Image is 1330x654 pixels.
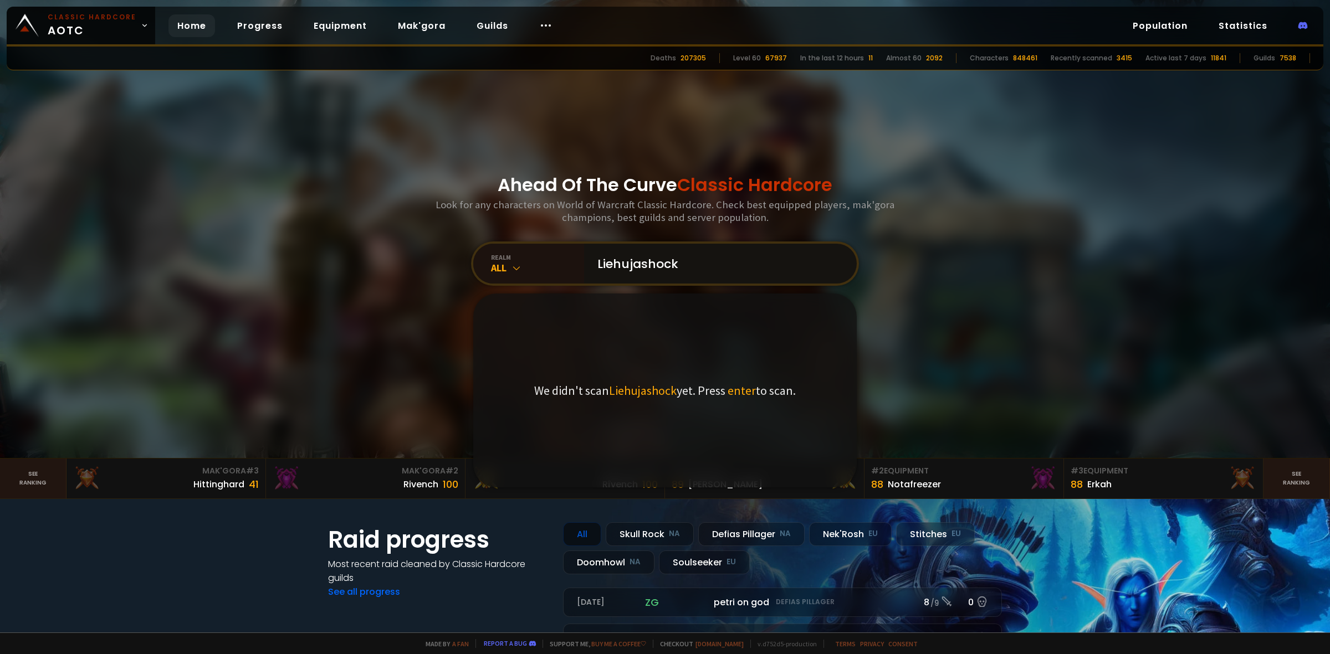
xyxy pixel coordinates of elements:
[1071,465,1256,477] div: Equipment
[443,477,458,492] div: 100
[780,528,791,539] small: NA
[926,53,943,63] div: 2092
[543,640,646,648] span: Support me,
[1254,53,1275,63] div: Guilds
[728,383,756,398] span: enter
[563,522,601,546] div: All
[431,198,899,224] h3: Look for any characters on World of Warcraft Classic Hardcore. Check best equipped players, mak'g...
[698,522,805,546] div: Defias Pillager
[273,465,458,477] div: Mak'Gora
[868,53,873,63] div: 11
[228,14,291,37] a: Progress
[651,53,676,63] div: Deaths
[468,14,517,37] a: Guilds
[630,557,641,568] small: NA
[677,172,832,197] span: Classic Hardcore
[305,14,376,37] a: Equipment
[970,53,1009,63] div: Characters
[888,640,918,648] a: Consent
[563,624,1002,653] a: [DATE]roaqpetri on godDefias Pillager5 /60
[659,550,750,574] div: Soulseeker
[653,640,744,648] span: Checkout
[328,522,550,557] h1: Raid progress
[1051,53,1112,63] div: Recently scanned
[952,528,961,539] small: EU
[1117,53,1132,63] div: 3415
[1124,14,1196,37] a: Population
[328,557,550,585] h4: Most recent raid cleaned by Classic Hardcore guilds
[1210,14,1276,37] a: Statistics
[591,244,843,284] input: Search a character...
[465,459,665,498] a: Mak'Gora#1Rîvench100
[249,477,259,492] div: 41
[681,53,706,63] div: 207305
[563,550,654,574] div: Doomhowl
[1280,53,1296,63] div: 7538
[472,465,658,477] div: Mak'Gora
[864,459,1064,498] a: #2Equipment88Notafreezer
[73,465,259,477] div: Mak'Gora
[491,253,584,261] div: realm
[484,639,527,647] a: Report a bug
[800,53,864,63] div: In the last 12 hours
[403,477,438,491] div: Rivench
[609,383,677,398] span: Liehujashock
[871,465,1057,477] div: Equipment
[1064,459,1263,498] a: #3Equipment88Erkah
[591,640,646,648] a: Buy me a coffee
[765,53,787,63] div: 67937
[563,588,1002,617] a: [DATE]zgpetri on godDefias Pillager8 /90
[491,261,584,274] div: All
[888,477,941,491] div: Notafreezer
[1211,53,1226,63] div: 11841
[534,383,796,398] p: We didn't scan yet. Press to scan.
[871,477,883,492] div: 88
[48,12,136,22] small: Classic Hardcore
[868,528,878,539] small: EU
[727,557,736,568] small: EU
[1013,53,1037,63] div: 848461
[886,53,922,63] div: Almost 60
[48,12,136,39] span: AOTC
[389,14,454,37] a: Mak'gora
[809,522,892,546] div: Nek'Rosh
[66,459,266,498] a: Mak'Gora#3Hittinghard41
[246,465,259,476] span: # 3
[1263,459,1330,498] a: Seeranking
[266,459,465,498] a: Mak'Gora#2Rivench100
[835,640,856,648] a: Terms
[1145,53,1206,63] div: Active last 7 days
[419,640,469,648] span: Made by
[7,7,155,44] a: Classic HardcoreAOTC
[733,53,761,63] div: Level 60
[750,640,817,648] span: v. d752d5 - production
[1087,477,1112,491] div: Erkah
[695,640,744,648] a: [DOMAIN_NAME]
[168,14,215,37] a: Home
[452,640,469,648] a: a fan
[1071,477,1083,492] div: 88
[896,522,975,546] div: Stitches
[193,477,244,491] div: Hittinghard
[871,465,884,476] span: # 2
[446,465,458,476] span: # 2
[328,585,400,598] a: See all progress
[669,528,680,539] small: NA
[1071,465,1083,476] span: # 3
[606,522,694,546] div: Skull Rock
[860,640,884,648] a: Privacy
[498,172,832,198] h1: Ahead Of The Curve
